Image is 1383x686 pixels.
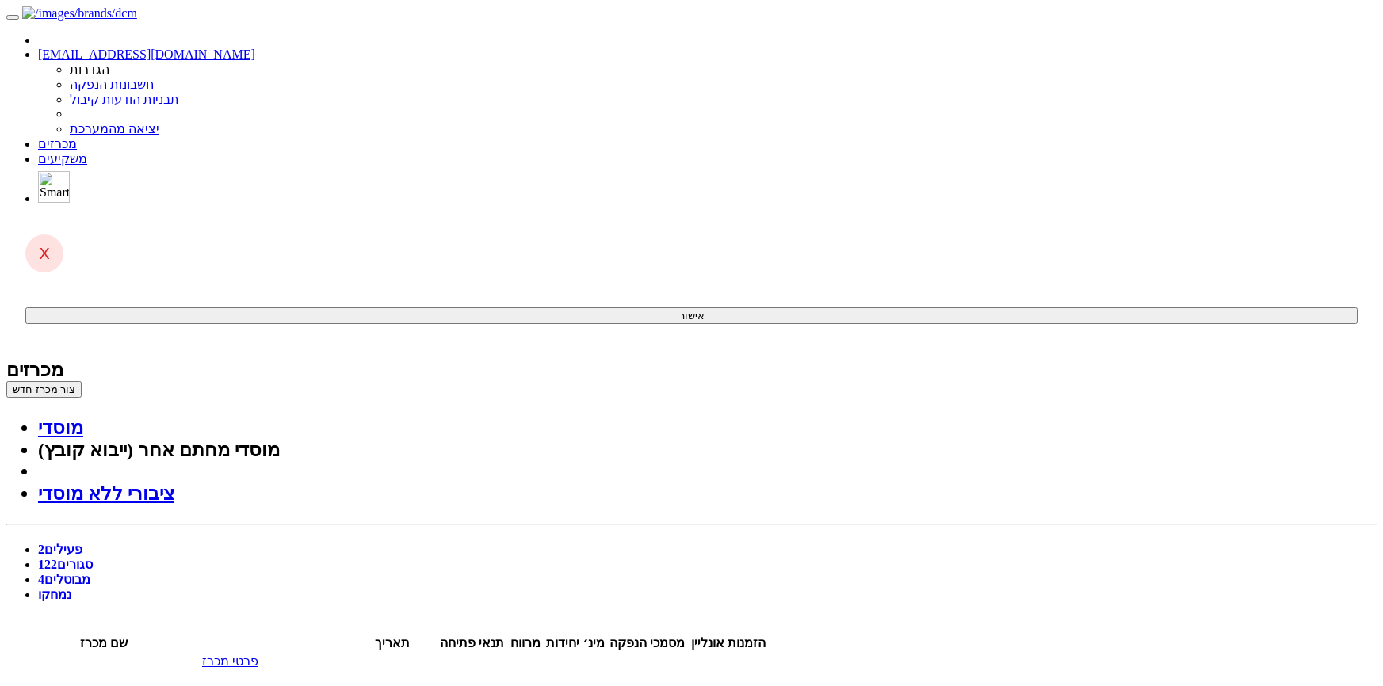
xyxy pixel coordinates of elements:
[688,635,768,651] th: הזמנות אונליין : activate to sort column ascending
[38,573,44,586] span: 4
[8,635,200,651] th: שם מכרז : activate to sort column ascending
[38,171,70,203] img: SmartBull Logo
[70,93,179,106] a: תבניות הודעות קיבול
[22,6,137,21] img: /images/brands/dcm
[38,573,90,586] a: מבוטלים
[70,122,159,135] a: יציאה מהמערכת
[437,635,506,651] th: תנאי פתיחה : activate to sort column ascending
[38,483,174,504] a: ציבורי ללא מוסדי
[38,558,57,571] span: 122
[38,543,44,556] span: 2
[6,359,1377,381] div: מכרזים
[38,588,71,601] a: נמחקו
[70,78,154,91] a: חשבונות הנפקה
[202,654,258,668] a: פרטי מכרז
[38,48,255,61] a: [EMAIL_ADDRESS][DOMAIN_NAME]
[38,543,82,556] a: פעילים
[70,62,1377,77] li: הגדרות
[38,440,280,460] a: מוסדי מחתם אחר (ייבוא קובץ)
[349,635,436,651] th: תאריך : activate to sort column ascending
[25,307,1358,324] button: אישור
[6,381,82,398] button: צור מכרז חדש
[38,417,83,438] a: מוסדי
[544,635,606,651] th: מינ׳ יחידות : activate to sort column ascending
[39,244,50,263] span: X
[38,137,77,151] a: מכרזים
[38,152,87,166] a: משקיעים
[508,635,542,651] th: מרווח : activate to sort column ascending
[608,635,686,651] th: מסמכי הנפקה : activate to sort column ascending
[38,558,93,571] a: סגורים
